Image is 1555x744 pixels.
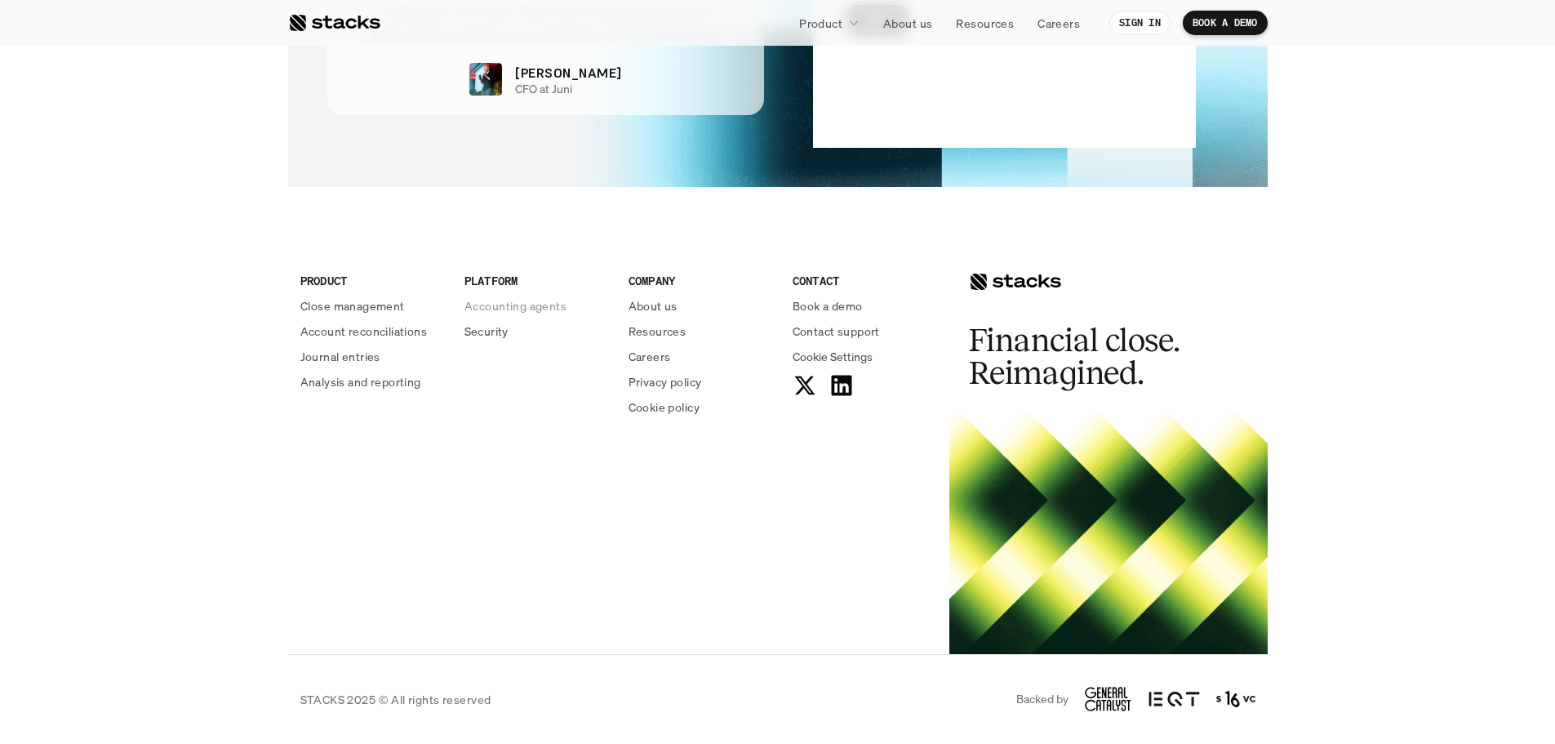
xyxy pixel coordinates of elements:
[300,348,380,365] p: Journal entries
[464,297,609,314] a: Accounting agents
[629,323,773,340] a: Resources
[629,373,773,390] a: Privacy policy
[629,323,686,340] p: Resources
[956,15,1014,32] p: Resources
[793,297,937,314] a: Book a demo
[946,8,1024,38] a: Resources
[300,272,445,289] p: PRODUCT
[799,15,842,32] p: Product
[629,373,702,390] p: Privacy policy
[1183,11,1268,35] a: BOOK A DEMO
[873,8,942,38] a: About us
[1037,15,1080,32] p: Careers
[300,348,445,365] a: Journal entries
[969,324,1214,390] h2: Financial close. Reimagined.
[300,323,428,340] p: Account reconciliations
[629,399,700,416] p: Cookie policy
[300,323,445,340] a: Account reconciliations
[193,311,264,323] a: Privacy Policy
[629,297,773,314] a: About us
[464,297,566,314] p: Accounting agents
[515,63,621,82] p: [PERSON_NAME]
[1119,17,1161,29] p: SIGN IN
[1109,11,1171,35] a: SIGN IN
[629,348,773,365] a: Careers
[793,323,880,340] p: Contact support
[300,297,445,314] a: Close management
[464,323,609,340] a: Security
[883,15,932,32] p: About us
[793,348,873,365] span: Cookie Settings
[793,348,873,365] button: Cookie Trigger
[1016,693,1069,706] p: Backed by
[629,297,678,314] p: About us
[1028,8,1090,38] a: Careers
[629,272,773,289] p: COMPANY
[629,348,671,365] p: Careers
[793,323,937,340] a: Contact support
[515,82,572,96] p: CFO at Juni
[464,272,609,289] p: PLATFORM
[464,323,509,340] p: Security
[629,399,773,416] a: Cookie policy
[300,691,491,708] p: STACKS 2025 © All rights reserved
[1193,17,1258,29] p: BOOK A DEMO
[300,297,405,314] p: Close management
[793,297,863,314] p: Book a demo
[300,373,421,390] p: Analysis and reporting
[300,373,445,390] a: Analysis and reporting
[793,272,937,289] p: CONTACT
